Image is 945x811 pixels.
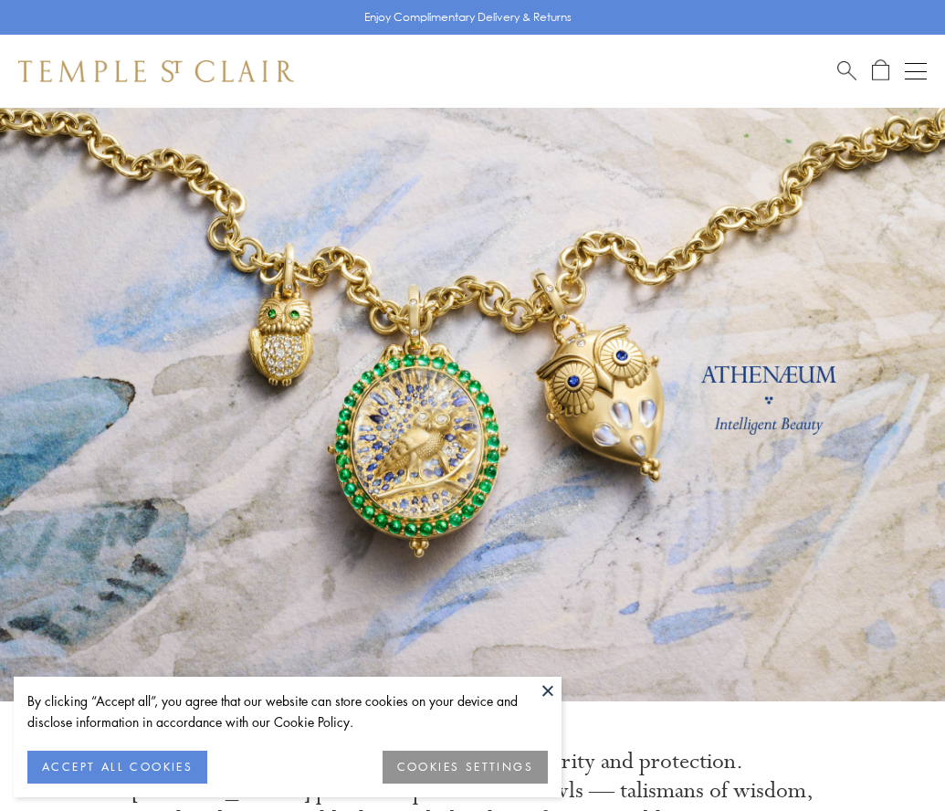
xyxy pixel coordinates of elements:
[27,690,548,732] div: By clicking “Accept all”, you agree that our website can store cookies on your device and disclos...
[18,60,294,82] img: Temple St. Clair
[837,59,856,82] a: Search
[364,8,572,26] p: Enjoy Complimentary Delivery & Returns
[27,751,207,784] button: ACCEPT ALL COOKIES
[872,59,889,82] a: Open Shopping Bag
[383,751,548,784] button: COOKIES SETTINGS
[905,60,927,82] button: Open navigation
